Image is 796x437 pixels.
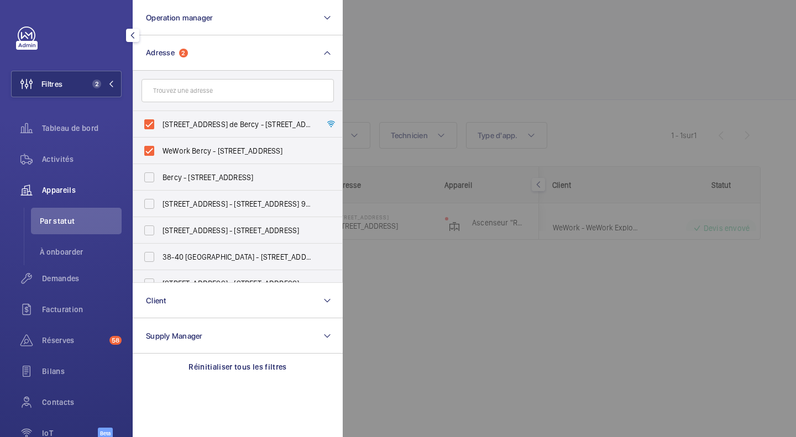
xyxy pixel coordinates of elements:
[42,273,122,284] span: Demandes
[42,154,122,165] span: Activités
[11,71,122,97] button: Filtres2
[40,246,122,257] span: À onboarder
[42,123,122,134] span: Tableau de bord
[42,366,122,377] span: Bilans
[41,78,62,89] span: Filtres
[40,215,122,227] span: Par statut
[42,335,105,346] span: Réserves
[92,80,101,88] span: 2
[42,185,122,196] span: Appareils
[42,397,122,408] span: Contacts
[109,336,122,345] span: 58
[42,304,122,315] span: Facturation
